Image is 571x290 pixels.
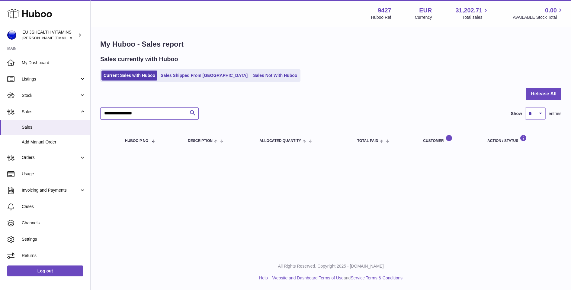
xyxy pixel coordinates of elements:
span: AVAILABLE Stock Total [513,15,564,20]
p: All Rights Reserved. Copyright 2025 - [DOMAIN_NAME] [95,263,566,269]
span: My Dashboard [22,60,86,66]
div: EU JSHEALTH VITAMINS [22,29,77,41]
img: laura@jessicasepel.com [7,31,16,40]
span: Total sales [462,15,489,20]
strong: 9427 [378,6,391,15]
div: Action / Status [487,135,555,143]
a: 0.00 AVAILABLE Stock Total [513,6,564,20]
a: 31,202.71 Total sales [455,6,489,20]
a: Current Sales with Huboo [101,71,157,81]
span: Returns [22,253,86,259]
div: Customer [423,135,475,143]
span: entries [549,111,561,117]
span: Description [188,139,213,143]
h2: Sales currently with Huboo [100,55,178,63]
span: Cases [22,204,86,209]
span: Usage [22,171,86,177]
div: Huboo Ref [371,15,391,20]
a: Website and Dashboard Terms of Use [272,275,344,280]
strong: EUR [419,6,432,15]
span: Total paid [357,139,378,143]
div: Currency [415,15,432,20]
a: Help [259,275,268,280]
span: Sales [22,109,79,115]
label: Show [511,111,522,117]
span: ALLOCATED Quantity [259,139,301,143]
span: 0.00 [545,6,557,15]
a: Sales Not With Huboo [251,71,299,81]
span: Add Manual Order [22,139,86,145]
span: Orders [22,155,79,160]
a: Service Terms & Conditions [351,275,403,280]
span: Stock [22,93,79,98]
h1: My Huboo - Sales report [100,39,561,49]
li: and [270,275,403,281]
a: Sales Shipped From [GEOGRAPHIC_DATA] [159,71,250,81]
span: Huboo P no [125,139,148,143]
a: Log out [7,265,83,276]
span: Settings [22,236,86,242]
span: Sales [22,124,86,130]
span: Channels [22,220,86,226]
span: Invoicing and Payments [22,187,79,193]
span: [PERSON_NAME][EMAIL_ADDRESS][DOMAIN_NAME] [22,35,121,40]
button: Release All [526,88,561,100]
span: 31,202.71 [455,6,482,15]
span: Listings [22,76,79,82]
